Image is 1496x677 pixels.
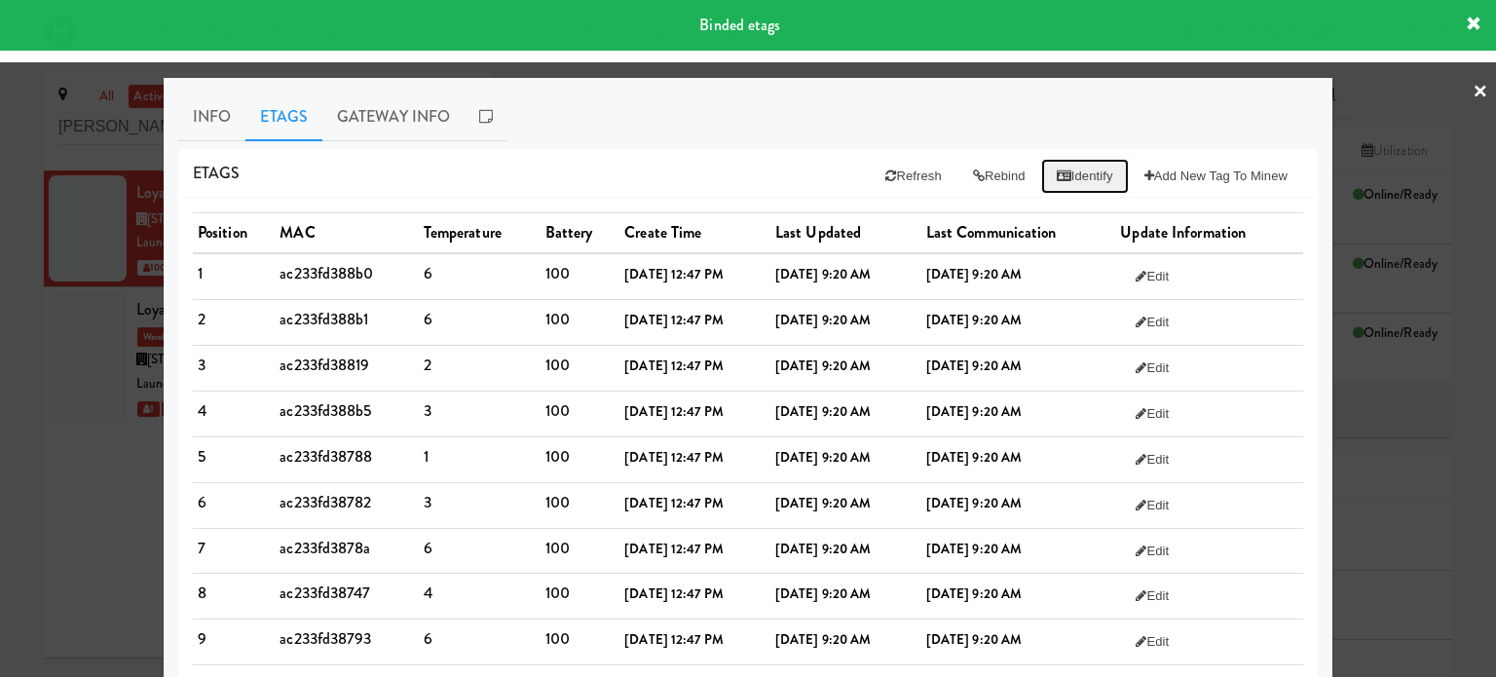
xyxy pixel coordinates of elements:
a: × [1473,62,1488,123]
td: 100 [541,345,619,391]
td: 3 [419,482,541,528]
td: ac233fd388b5 [275,391,418,436]
td: ac233fd388b0 [275,253,418,299]
b: [DATE] 12:47 PM [624,265,724,283]
a: Info [178,93,245,141]
button: Edit [1120,579,1184,614]
b: [DATE] 9:20 AM [926,311,1022,329]
button: Edit [1120,305,1184,340]
span: Binded etags [699,14,780,36]
b: [DATE] 12:47 PM [624,630,724,649]
td: 100 [541,299,619,345]
b: [DATE] 12:47 PM [624,311,724,329]
b: [DATE] 9:20 AM [775,357,871,375]
b: [DATE] 9:20 AM [775,630,871,649]
b: [DATE] 9:20 AM [926,357,1022,375]
button: Identify [1041,159,1129,194]
td: 1 [193,253,275,299]
button: Edit [1120,624,1184,659]
td: ac233fd3878a [275,528,418,574]
button: Edit [1120,259,1184,294]
td: 9 [193,620,275,665]
td: 4 [419,574,541,620]
td: 100 [541,528,619,574]
td: 7 [193,528,275,574]
b: [DATE] 9:20 AM [926,540,1022,558]
b: [DATE] 12:47 PM [624,540,724,558]
td: 2 [193,299,275,345]
th: Temperature [419,213,541,253]
td: ac233fd388b1 [275,299,418,345]
td: ac233fd38819 [275,345,418,391]
b: [DATE] 12:47 PM [624,448,724,467]
button: Rebind [957,159,1041,194]
button: Add New Tag to Minew [1129,159,1303,194]
b: [DATE] 12:47 PM [624,494,724,512]
td: 100 [541,620,619,665]
th: Last Updated [770,213,921,253]
td: ac233fd38782 [275,482,418,528]
button: Edit [1120,488,1184,523]
button: Edit [1120,396,1184,432]
th: Position [193,213,275,253]
b: [DATE] 12:47 PM [624,584,724,603]
td: 100 [541,253,619,299]
a: Gateway Info [322,93,465,141]
td: 4 [193,391,275,436]
td: 5 [193,436,275,482]
a: Etags [245,93,322,141]
td: 3 [193,345,275,391]
td: 6 [419,620,541,665]
td: 100 [541,574,619,620]
th: Create Time [619,213,770,253]
button: Edit [1120,442,1184,477]
b: [DATE] 9:20 AM [926,630,1022,649]
b: [DATE] 9:20 AM [926,448,1022,467]
b: [DATE] 9:20 AM [775,494,871,512]
b: [DATE] 12:47 PM [624,357,724,375]
span: Etags [193,162,241,184]
b: [DATE] 9:20 AM [775,265,871,283]
b: [DATE] 9:20 AM [926,494,1022,512]
b: [DATE] 9:20 AM [926,584,1022,603]
td: 6 [419,528,541,574]
td: 3 [419,391,541,436]
td: ac233fd38793 [275,620,418,665]
th: Update Information [1115,213,1303,253]
b: [DATE] 9:20 AM [775,402,871,421]
button: Edit [1120,351,1184,386]
th: MAC [275,213,418,253]
th: Battery [541,213,619,253]
button: Refresh [870,159,956,194]
td: ac233fd38788 [275,436,418,482]
td: 100 [541,436,619,482]
b: [DATE] 9:20 AM [926,402,1022,421]
b: [DATE] 9:20 AM [926,265,1022,283]
td: 100 [541,482,619,528]
td: 2 [419,345,541,391]
td: 6 [193,482,275,528]
th: Last Communication [921,213,1116,253]
b: [DATE] 9:20 AM [775,448,871,467]
td: 100 [541,391,619,436]
td: 8 [193,574,275,620]
td: ac233fd38747 [275,574,418,620]
td: 1 [419,436,541,482]
b: [DATE] 9:20 AM [775,540,871,558]
b: [DATE] 9:20 AM [775,311,871,329]
td: 6 [419,253,541,299]
button: Edit [1120,534,1184,569]
b: [DATE] 9:20 AM [775,584,871,603]
td: 6 [419,299,541,345]
b: [DATE] 12:47 PM [624,402,724,421]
